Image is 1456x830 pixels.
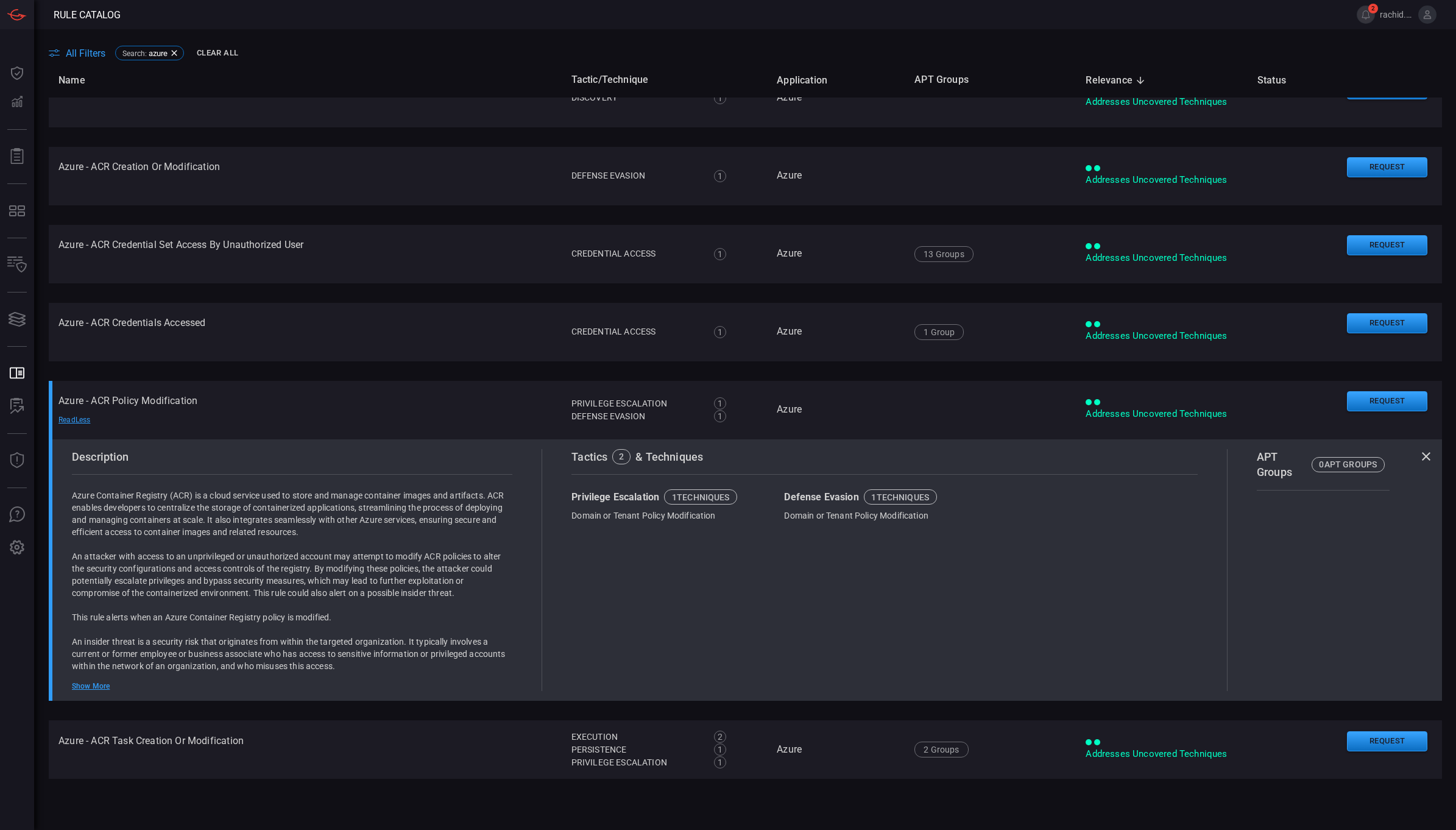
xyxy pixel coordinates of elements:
[714,326,726,338] div: 1
[1086,330,1237,342] div: Addresses Uncovered Techniques
[571,247,701,260] div: Credential Access
[1086,73,1148,88] span: Relevance
[54,9,121,21] span: Rule Catalog
[149,49,168,58] span: azure
[1347,731,1427,751] button: Request
[672,493,730,502] div: 1 techniques
[767,147,905,205] td: Azure
[571,509,772,522] div: Domain or Tenant Policy Modification
[914,324,964,340] div: 1 Group
[72,681,512,691] div: Show More
[784,509,984,522] div: Domain or Tenant Policy Modification
[58,416,144,425] div: Read Less
[115,46,184,60] div: Search:azure
[49,69,562,127] td: Azure - ACR Configuration Data Enumeration
[714,170,726,182] div: 1
[905,63,1076,98] th: APT Groups
[72,611,512,623] p: This rule alerts when an Azure Container Registry policy is modified.
[571,91,701,104] div: Discovery
[914,246,974,262] div: 13 Groups
[1257,449,1390,480] div: APT Groups
[714,410,726,422] div: 1
[619,452,624,461] div: 2
[2,59,32,88] button: Dashboard
[2,305,32,334] button: Cards
[2,142,32,171] button: Reports
[714,397,726,410] div: 1
[1357,5,1375,24] button: 2
[2,250,32,280] button: Inventory
[1086,252,1237,264] div: Addresses Uncovered Techniques
[571,169,701,182] div: Defense Evasion
[562,63,768,98] th: Tactic/Technique
[2,359,32,388] button: Rule Catalog
[1319,460,1377,469] div: 0 APT GROUPS
[1257,73,1302,88] span: Status
[66,48,105,59] span: All Filters
[49,225,562,283] td: Azure - ACR Credential Set Access By Unauthorized User
[571,397,701,410] div: Privilege Escalation
[1347,235,1427,255] button: Request
[49,381,562,439] td: Azure - ACR Policy Modification
[914,742,968,757] div: 2 Groups
[571,449,1198,465] div: Tactics & Techniques
[49,147,562,205] td: Azure - ACR Creation Or Modification
[767,720,905,779] td: Azure
[2,392,32,421] button: ALERT ANALYSIS
[784,489,984,505] div: Defense Evasion
[194,44,241,63] button: Clear All
[1380,10,1413,20] span: rachid.gottih
[2,446,32,475] button: Threat Intelligence
[1347,391,1427,411] button: Request
[1368,4,1378,13] span: 2
[72,449,512,465] div: Description
[1347,157,1427,177] button: Request
[714,731,726,743] div: 2
[49,303,562,361] td: Azure - ACR Credentials Accessed
[72,489,512,538] p: Azure Container Registry (ACR) is a cloud service used to store and manage container images and a...
[767,381,905,439] td: Azure
[1086,748,1237,761] div: Addresses Uncovered Techniques
[777,73,843,88] span: Application
[2,196,32,225] button: MITRE - Detection Posture
[767,69,905,127] td: Azure
[1086,408,1237,420] div: Addresses Uncovered Techniques
[72,550,512,599] p: An attacker with access to an unprivileged or unauthorized account may attempt to modify ACR poli...
[2,533,32,562] button: Preferences
[571,756,701,769] div: Privilege Escalation
[767,225,905,283] td: Azure
[571,731,701,743] div: Execution
[571,489,772,505] div: Privilege Escalation
[571,743,701,756] div: Persistence
[1086,174,1237,186] div: Addresses Uncovered Techniques
[2,500,32,530] button: Ask Us A Question
[58,73,101,88] span: Name
[1347,313,1427,333] button: Request
[714,92,726,104] div: 1
[571,410,701,423] div: Defense Evasion
[49,48,105,59] button: All Filters
[767,303,905,361] td: Azure
[122,49,147,58] span: Search :
[871,493,929,502] div: 1 techniques
[571,325,701,338] div: Credential Access
[49,720,562,779] td: Azure - ACR Task Creation Or Modification
[1086,96,1237,108] div: Addresses Uncovered Techniques
[714,743,726,756] div: 1
[2,88,32,117] button: Detections
[714,756,726,768] div: 1
[714,248,726,260] div: 1
[72,636,512,672] p: An insider threat is a security risk that originates from within the targeted organization. It ty...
